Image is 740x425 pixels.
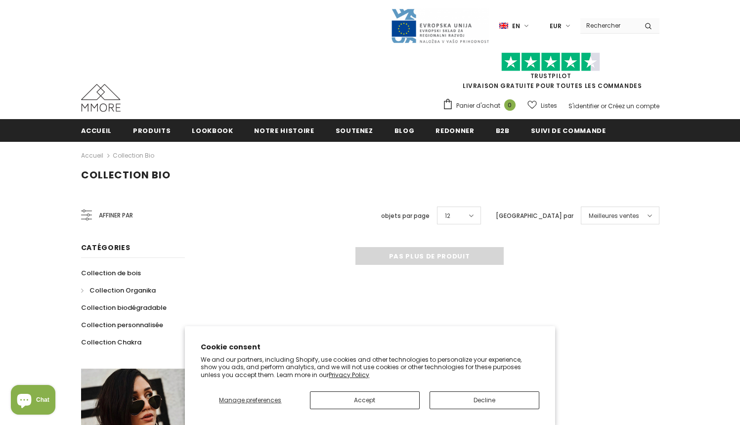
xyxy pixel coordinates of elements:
a: Produits [133,119,171,141]
label: [GEOGRAPHIC_DATA] par [496,211,573,221]
a: Privacy Policy [329,371,369,379]
img: i-lang-1.png [499,22,508,30]
button: Accept [310,391,420,409]
a: Collection Organika [81,282,156,299]
span: Collection Chakra [81,338,141,347]
span: Collection de bois [81,268,141,278]
span: Panier d'achat [456,101,500,111]
h2: Cookie consent [201,342,539,352]
span: Blog [394,126,415,135]
img: Cas MMORE [81,84,121,112]
span: 12 [445,211,450,221]
span: Listes [541,101,557,111]
img: Faites confiance aux étoiles pilotes [501,52,600,72]
span: Collection biodégradable [81,303,167,312]
span: Redonner [435,126,474,135]
span: Notre histoire [254,126,314,135]
a: Accueil [81,150,103,162]
a: Accueil [81,119,112,141]
a: S'identifier [568,102,599,110]
a: Javni Razpis [391,21,489,30]
p: We and our partners, including Shopify, use cookies and other technologies to personalize your ex... [201,356,539,379]
a: B2B [496,119,510,141]
label: objets par page [381,211,430,221]
inbox-online-store-chat: Shopify online store chat [8,385,58,417]
a: Notre histoire [254,119,314,141]
a: Collection personnalisée [81,316,163,334]
a: Lookbook [192,119,233,141]
a: Collection Chakra [81,334,141,351]
a: Redonner [435,119,474,141]
a: soutenez [336,119,373,141]
a: Blog [394,119,415,141]
span: Manage preferences [219,396,281,404]
button: Manage preferences [201,391,300,409]
input: Search Site [580,18,637,33]
span: Collection Bio [81,168,171,182]
span: EUR [550,21,562,31]
a: Collection de bois [81,264,141,282]
span: Accueil [81,126,112,135]
a: Collection biodégradable [81,299,167,316]
a: Panier d'achat 0 [442,98,521,113]
a: Créez un compte [608,102,659,110]
span: 0 [504,99,516,111]
img: Javni Razpis [391,8,489,44]
a: Suivi de commande [531,119,606,141]
span: Produits [133,126,171,135]
span: Suivi de commande [531,126,606,135]
span: Affiner par [99,210,133,221]
span: B2B [496,126,510,135]
span: or [601,102,607,110]
span: en [512,21,520,31]
span: soutenez [336,126,373,135]
span: Collection personnalisée [81,320,163,330]
span: Meilleures ventes [589,211,639,221]
span: Lookbook [192,126,233,135]
span: LIVRAISON GRATUITE POUR TOUTES LES COMMANDES [442,57,659,90]
a: Collection Bio [113,151,154,160]
a: TrustPilot [530,72,571,80]
span: Catégories [81,243,131,253]
button: Decline [430,391,539,409]
a: Listes [527,97,557,114]
span: Collection Organika [89,286,156,295]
